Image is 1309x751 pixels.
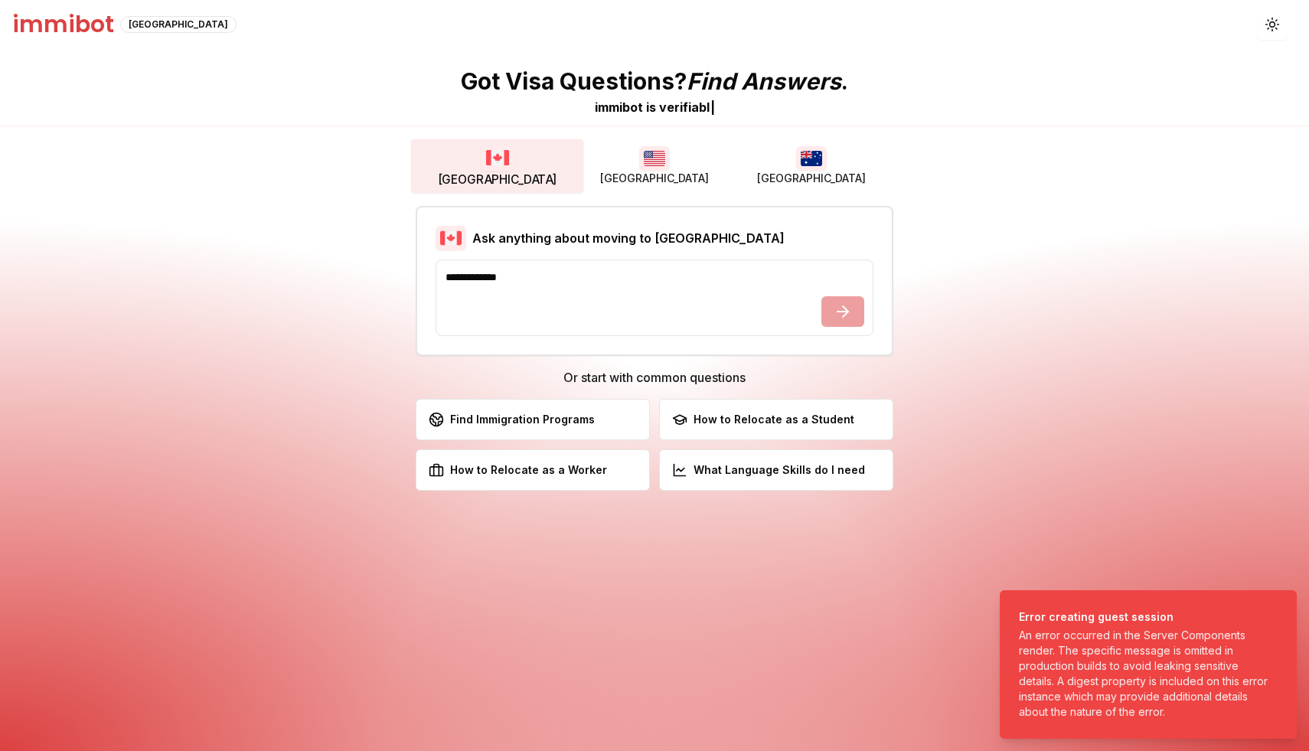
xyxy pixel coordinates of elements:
[416,368,893,387] h3: Or start with common questions
[461,67,848,95] p: Got Visa Questions? .
[1019,609,1271,625] div: Error creating guest session
[12,11,114,38] h1: immibot
[429,462,607,478] div: How to Relocate as a Worker
[416,449,650,491] button: How to Relocate as a Worker
[472,229,785,247] h2: Ask anything about moving to [GEOGRAPHIC_DATA]
[436,226,466,250] img: Canada flag
[429,412,595,427] div: Find Immigration Programs
[659,449,893,491] button: What Language Skills do I need
[481,144,514,171] img: Canada flag
[438,171,557,188] span: [GEOGRAPHIC_DATA]
[600,171,709,186] span: [GEOGRAPHIC_DATA]
[757,171,866,186] span: [GEOGRAPHIC_DATA]
[1019,628,1271,720] div: An error occurred in the Server Components render. The specific message is omitted in production ...
[416,399,650,440] button: Find Immigration Programs
[796,146,827,171] img: Australia flag
[672,412,854,427] div: How to Relocate as a Student
[659,399,893,440] button: How to Relocate as a Student
[687,67,841,95] span: Find Answers
[595,98,656,116] div: immibot is
[672,462,865,478] div: What Language Skills do I need
[659,100,710,115] span: v e r i f i a b l
[639,146,670,171] img: USA flag
[120,16,237,33] div: [GEOGRAPHIC_DATA]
